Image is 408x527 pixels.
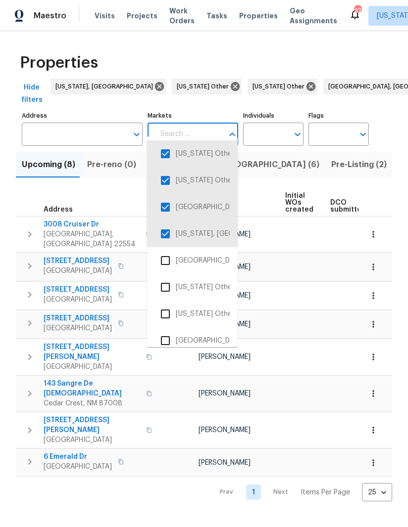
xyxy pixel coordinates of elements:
[285,192,313,213] span: Initial WOs created
[154,123,223,146] input: Search ...
[22,158,75,172] span: Upcoming (8)
[44,342,140,362] span: [STREET_ADDRESS][PERSON_NAME]
[199,427,251,434] span: [PERSON_NAME]
[130,128,144,141] button: Open
[155,330,230,351] li: [GEOGRAPHIC_DATA], [GEOGRAPHIC_DATA]
[206,12,227,19] span: Tasks
[44,206,73,213] span: Address
[44,220,140,229] span: 3008 Cruiser Dr
[44,295,112,305] span: [GEOGRAPHIC_DATA]
[44,362,140,372] span: [GEOGRAPHIC_DATA]
[155,170,230,191] li: [US_STATE] Other
[44,415,140,435] span: [STREET_ADDRESS][PERSON_NAME]
[362,480,392,505] div: 25
[239,11,278,21] span: Properties
[44,435,140,445] span: [GEOGRAPHIC_DATA]
[356,128,370,141] button: Open
[301,487,350,497] p: Items Per Page
[210,483,392,501] nav: Pagination Navigation
[44,462,112,472] span: [GEOGRAPHIC_DATA]
[44,398,140,408] span: Cedar Crest, NM 87008
[20,58,98,68] span: Properties
[177,82,233,91] span: [US_STATE] Other
[148,113,238,119] label: Markets
[354,6,361,16] div: 37
[155,304,230,324] li: [US_STATE] Other
[16,79,48,109] button: Hide filters
[155,250,230,271] li: [GEOGRAPHIC_DATA], [GEOGRAPHIC_DATA]
[253,82,308,91] span: [US_STATE] Other
[155,197,230,218] li: [GEOGRAPHIC_DATA], [GEOGRAPHIC_DATA]
[199,353,251,360] span: [PERSON_NAME]
[44,379,140,398] span: 143 Sangre De [DEMOGRAPHIC_DATA]
[34,11,66,21] span: Maestro
[95,11,115,21] span: Visits
[155,223,230,244] li: [US_STATE], [GEOGRAPHIC_DATA]
[44,323,112,333] span: [GEOGRAPHIC_DATA]
[44,266,112,276] span: [GEOGRAPHIC_DATA]
[44,256,112,266] span: [STREET_ADDRESS]
[44,229,140,249] span: [GEOGRAPHIC_DATA], [GEOGRAPHIC_DATA] 22554
[290,6,337,26] span: Geo Assignments
[44,313,112,323] span: [STREET_ADDRESS]
[225,128,239,141] button: Close
[248,79,317,94] div: [US_STATE] Other
[44,285,112,295] span: [STREET_ADDRESS]
[199,390,251,397] span: [PERSON_NAME]
[51,79,166,94] div: [US_STATE], [GEOGRAPHIC_DATA]
[169,6,195,26] span: Work Orders
[20,82,44,106] span: Hide filters
[331,158,387,172] span: Pre-Listing (2)
[87,158,136,172] span: Pre-reno (0)
[55,82,157,91] span: [US_STATE], [GEOGRAPHIC_DATA]
[199,459,251,466] span: [PERSON_NAME]
[127,11,157,21] span: Projects
[172,79,242,94] div: [US_STATE] Other
[330,199,366,213] span: DCO submitted
[210,158,319,172] span: In-[GEOGRAPHIC_DATA] (6)
[155,277,230,298] li: [US_STATE] Other
[22,113,143,119] label: Address
[308,113,369,119] label: Flags
[44,452,112,462] span: 6 Emerald Dr
[246,484,261,500] a: Goto page 1
[155,143,230,164] li: [US_STATE] Other
[243,113,304,119] label: Individuals
[291,128,305,141] button: Open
